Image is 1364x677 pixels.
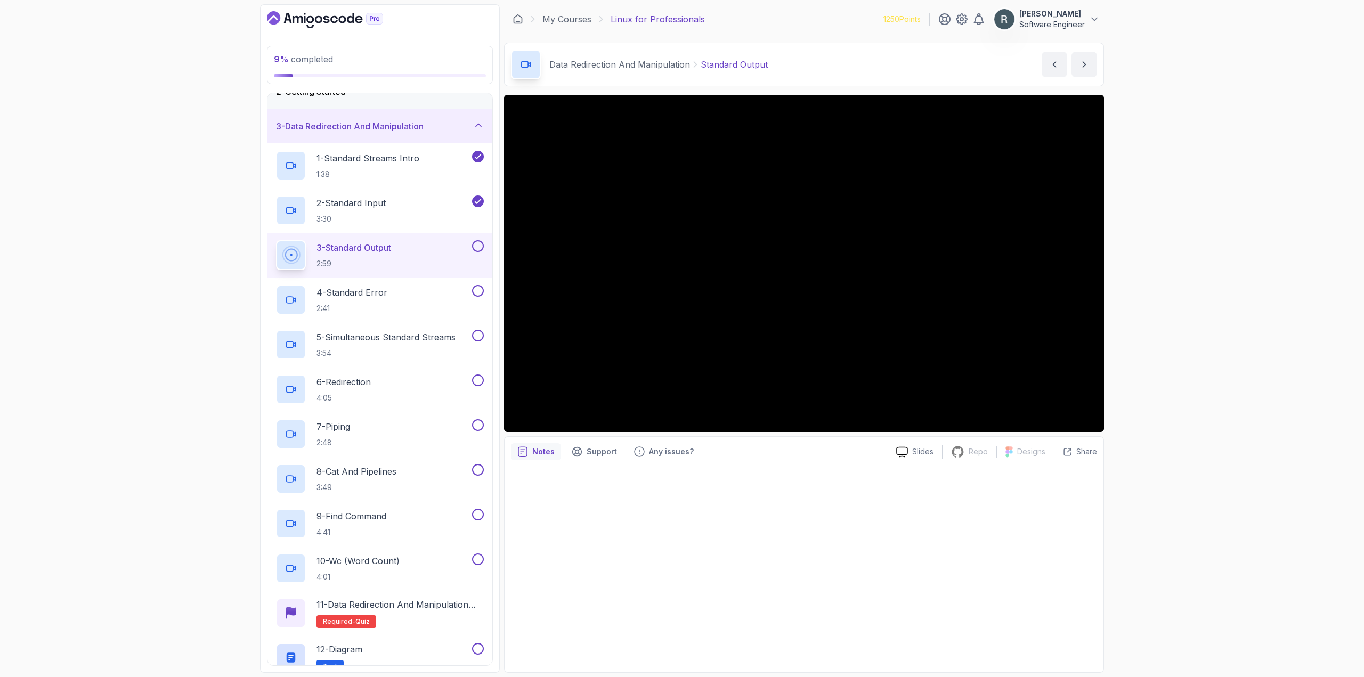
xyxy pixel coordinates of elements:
[267,109,492,143] button: 3-Data Redirection And Manipulation
[276,509,484,539] button: 9-Find Command4:41
[316,420,350,433] p: 7 - Piping
[316,598,484,611] p: 11 - Data Redirection and Manipulation Quiz
[316,482,396,493] p: 3:49
[276,240,484,270] button: 3-Standard Output2:59
[276,553,484,583] button: 10-Wc (Word Count)4:01
[316,393,371,403] p: 4:05
[628,443,700,460] button: Feedback button
[511,443,561,460] button: notes button
[1019,19,1085,30] p: Software Engineer
[1019,9,1085,19] p: [PERSON_NAME]
[276,598,484,628] button: 11-Data Redirection and Manipulation QuizRequired-quiz
[912,446,933,457] p: Slides
[513,14,523,25] a: Dashboard
[276,330,484,360] button: 5-Simultaneous Standard Streams3:54
[1017,446,1045,457] p: Designs
[994,9,1014,29] img: user profile image
[276,120,424,133] h3: 3 - Data Redirection And Manipulation
[316,197,386,209] p: 2 - Standard Input
[316,376,371,388] p: 6 - Redirection
[1071,52,1097,77] button: next content
[276,464,484,494] button: 8-Cat And Pipelines3:49
[549,58,690,71] p: Data Redirection And Manipulation
[316,331,456,344] p: 5 - Simultaneous Standard Streams
[316,303,387,314] p: 2:41
[532,446,555,457] p: Notes
[316,169,419,180] p: 1:38
[701,58,768,71] p: Standard Output
[1076,446,1097,457] p: Share
[276,643,484,673] button: 12-DiagramText
[276,285,484,315] button: 4-Standard Error2:41
[355,617,370,626] span: quiz
[316,241,391,254] p: 3 - Standard Output
[316,510,386,523] p: 9 - Find Command
[316,527,386,537] p: 4:41
[274,54,289,64] span: 9 %
[316,152,419,165] p: 1 - Standard Streams Intro
[587,446,617,457] p: Support
[276,419,484,449] button: 7-Piping2:48
[276,374,484,404] button: 6-Redirection4:05
[316,465,396,478] p: 8 - Cat And Pipelines
[1054,446,1097,457] button: Share
[504,95,1104,432] iframe: 3 - Standard Output
[888,446,942,458] a: Slides
[316,643,362,656] p: 12 - Diagram
[267,11,408,28] a: Dashboard
[969,446,988,457] p: Repo
[276,195,484,225] button: 2-Standard Input3:30
[316,437,350,448] p: 2:48
[883,14,921,25] p: 1250 Points
[542,13,591,26] a: My Courses
[316,214,386,224] p: 3:30
[323,617,355,626] span: Required-
[316,258,391,269] p: 2:59
[994,9,1100,30] button: user profile image[PERSON_NAME]Software Engineer
[316,286,387,299] p: 4 - Standard Error
[1042,52,1067,77] button: previous content
[611,13,705,26] p: Linux for Professionals
[316,554,400,567] p: 10 - Wc (Word Count)
[316,348,456,358] p: 3:54
[323,662,337,671] span: Text
[649,446,694,457] p: Any issues?
[274,54,333,64] span: completed
[316,572,400,582] p: 4:01
[276,151,484,181] button: 1-Standard Streams Intro1:38
[565,443,623,460] button: Support button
